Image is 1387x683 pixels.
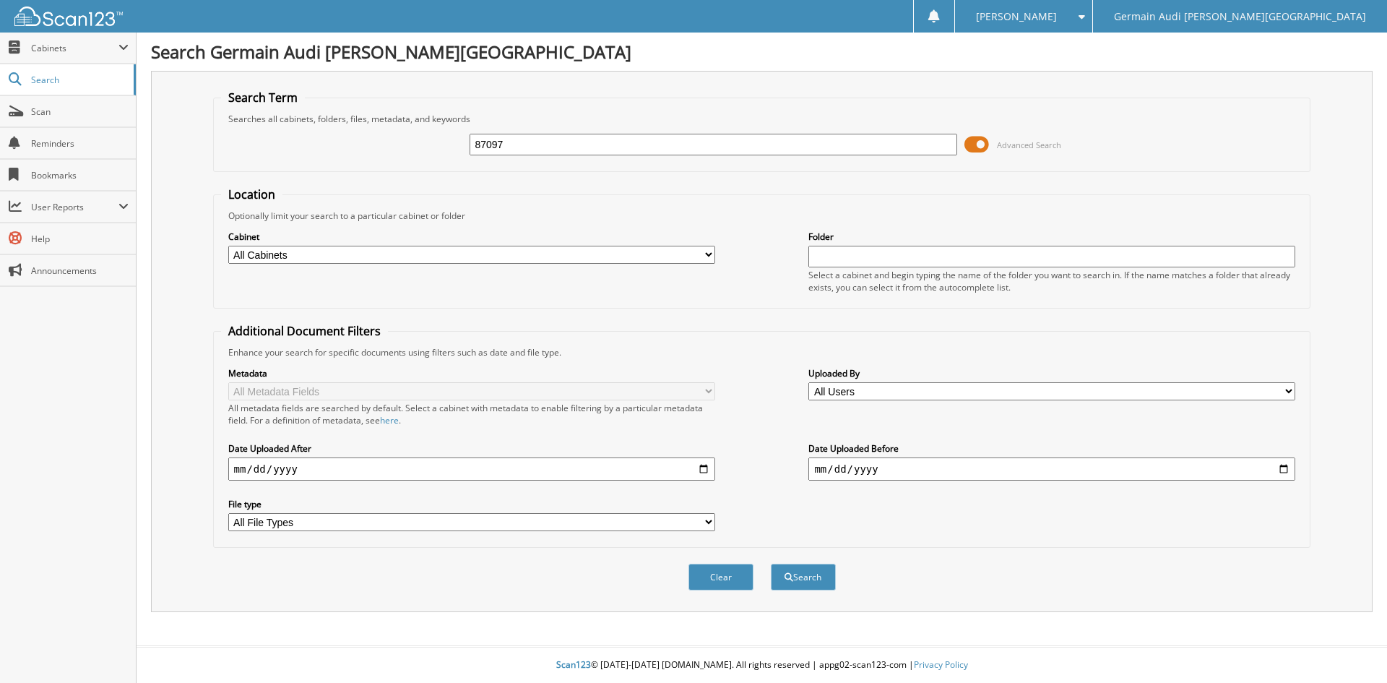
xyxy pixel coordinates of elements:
[228,231,715,243] label: Cabinet
[771,564,836,590] button: Search
[228,367,715,379] label: Metadata
[808,269,1295,293] div: Select a cabinet and begin typing the name of the folder you want to search in. If the name match...
[31,233,129,245] span: Help
[976,12,1057,21] span: [PERSON_NAME]
[31,137,129,150] span: Reminders
[997,139,1061,150] span: Advanced Search
[228,498,715,510] label: File type
[380,414,399,426] a: here
[914,658,968,671] a: Privacy Policy
[221,346,1303,358] div: Enhance your search for specific documents using filters such as date and file type.
[808,442,1295,455] label: Date Uploaded Before
[228,442,715,455] label: Date Uploaded After
[688,564,753,590] button: Clear
[1315,614,1387,683] iframe: Chat Widget
[228,402,715,426] div: All metadata fields are searched by default. Select a cabinet with metadata to enable filtering b...
[221,90,305,106] legend: Search Term
[31,42,118,54] span: Cabinets
[228,458,715,481] input: start
[137,648,1387,683] div: © [DATE]-[DATE] [DOMAIN_NAME]. All rights reserved | appg02-scan123-com |
[808,367,1295,379] label: Uploaded By
[221,113,1303,125] div: Searches all cabinets, folders, files, metadata, and keywords
[808,231,1295,243] label: Folder
[221,323,388,339] legend: Additional Document Filters
[556,658,591,671] span: Scan123
[1114,12,1366,21] span: Germain Audi [PERSON_NAME][GEOGRAPHIC_DATA]
[31,74,126,86] span: Search
[31,106,129,118] span: Scan
[31,265,129,277] span: Announcements
[31,201,118,213] span: User Reports
[14,7,123,26] img: scan123-logo-white.svg
[151,40,1373,64] h1: Search Germain Audi [PERSON_NAME][GEOGRAPHIC_DATA]
[31,169,129,181] span: Bookmarks
[808,458,1295,481] input: end
[221,186,282,202] legend: Location
[221,210,1303,222] div: Optionally limit your search to a particular cabinet or folder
